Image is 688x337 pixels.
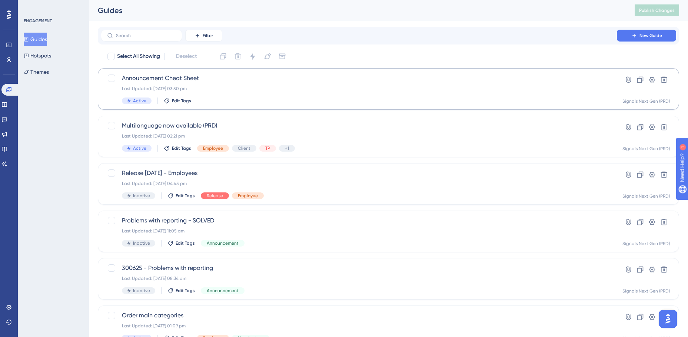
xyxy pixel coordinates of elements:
button: Themes [24,65,49,79]
span: Select All Showing [117,52,160,61]
button: Guides [24,33,47,46]
span: Filter [203,33,213,39]
div: ENGAGEMENT [24,18,52,24]
button: Edit Tags [167,193,195,199]
div: Signals Next Gen (PRD) [622,288,670,294]
span: Deselect [176,52,197,61]
div: Signals Next Gen (PRD) [622,146,670,152]
div: Last Updated: [DATE] 11:05 am [122,228,596,234]
div: Last Updated: [DATE] 01:09 pm [122,323,596,329]
span: Publish Changes [639,7,675,13]
span: Inactive [133,240,150,246]
button: Publish Changes [635,4,679,16]
span: Employee [203,145,223,151]
div: Last Updated: [DATE] 08:34 am [122,275,596,281]
span: Announcement [207,240,239,246]
span: Client [238,145,250,151]
span: Active [133,145,146,151]
span: Employee [238,193,258,199]
span: Edit Tags [176,240,195,246]
button: Edit Tags [167,240,195,246]
span: Inactive [133,193,150,199]
button: New Guide [617,30,676,42]
span: Edit Tags [172,145,191,151]
span: TP [265,145,270,151]
span: Active [133,98,146,104]
span: Release [DATE] - Employees [122,169,596,178]
span: Announcement Cheat Sheet [122,74,596,83]
div: Signals Next Gen (PRD) [622,193,670,199]
button: Hotspots [24,49,51,62]
span: Need Help? [17,2,46,11]
span: New Guide [639,33,662,39]
span: Problems with reporting - SOLVED [122,216,596,225]
div: Last Updated: [DATE] 04:45 pm [122,181,596,186]
span: Announcement [207,288,239,294]
span: Edit Tags [176,193,195,199]
button: Edit Tags [164,145,191,151]
div: Signals Next Gen (PRD) [622,98,670,104]
div: 1 [51,4,54,10]
div: Last Updated: [DATE] 03:50 pm [122,86,596,92]
button: Edit Tags [164,98,191,104]
button: Deselect [169,50,203,63]
span: Release [207,193,223,199]
iframe: UserGuiding AI Assistant Launcher [657,308,679,330]
span: Edit Tags [172,98,191,104]
span: 300625 - Problems with reporting [122,264,596,272]
span: +1 [285,145,289,151]
span: Inactive [133,288,150,294]
div: Last Updated: [DATE] 02:21 pm [122,133,596,139]
button: Filter [185,30,222,42]
span: Edit Tags [176,288,195,294]
button: Edit Tags [167,288,195,294]
div: Guides [98,5,616,16]
span: Multilanguage now available (PRD) [122,121,596,130]
input: Search [116,33,176,38]
div: Signals Next Gen (PRD) [622,241,670,247]
span: Order main categories [122,311,596,320]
